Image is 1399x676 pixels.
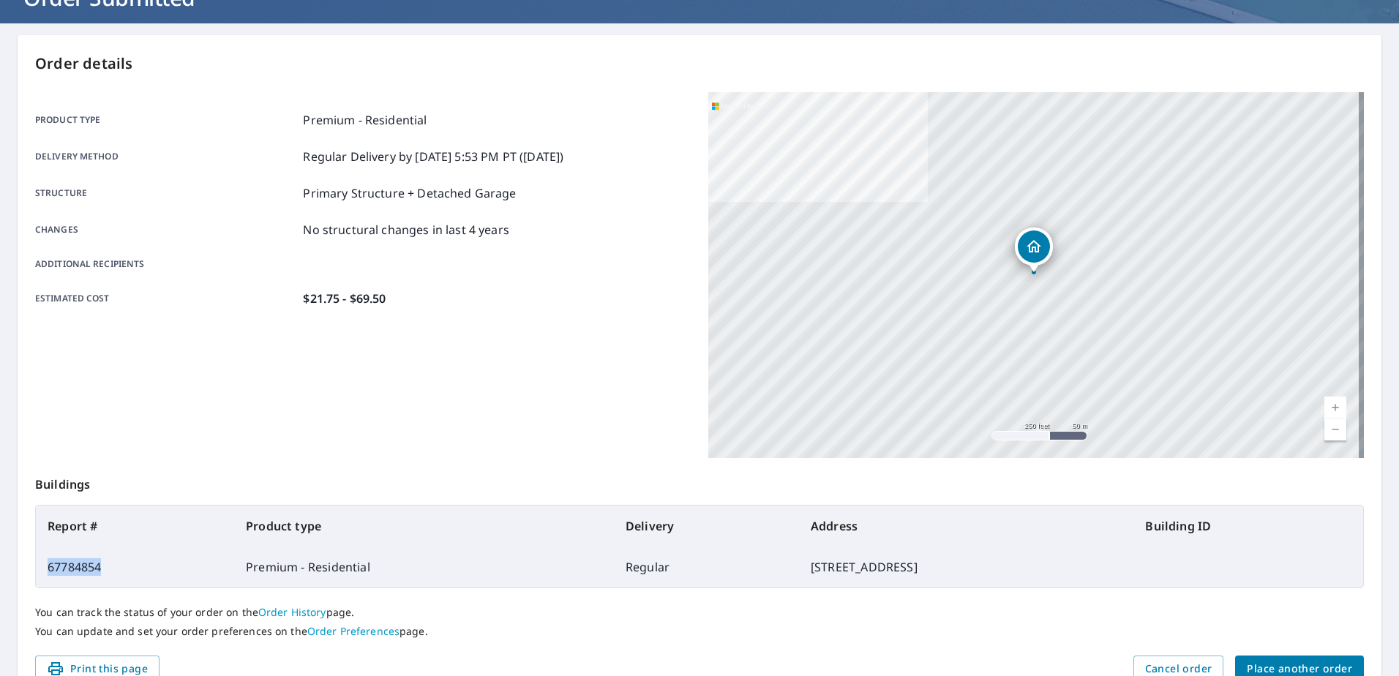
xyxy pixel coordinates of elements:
[234,547,614,587] td: Premium - Residential
[35,258,297,271] p: Additional recipients
[35,148,297,165] p: Delivery method
[1015,228,1053,273] div: Dropped pin, building 1, Residential property, 31121 Via Colinas Westlake Village, CA 91362
[303,184,516,202] p: Primary Structure + Detached Garage
[35,53,1364,75] p: Order details
[35,111,297,129] p: Product type
[303,111,427,129] p: Premium - Residential
[303,148,563,165] p: Regular Delivery by [DATE] 5:53 PM PT ([DATE])
[35,606,1364,619] p: You can track the status of your order on the page.
[799,547,1133,587] td: [STREET_ADDRESS]
[35,184,297,202] p: Structure
[35,458,1364,505] p: Buildings
[258,605,326,619] a: Order History
[1133,506,1363,547] th: Building ID
[303,290,386,307] p: $21.75 - $69.50
[307,624,400,638] a: Order Preferences
[614,547,799,587] td: Regular
[36,547,234,587] td: 67784854
[234,506,614,547] th: Product type
[35,625,1364,638] p: You can update and set your order preferences on the page.
[303,221,509,239] p: No structural changes in last 4 years
[36,506,234,547] th: Report #
[799,506,1133,547] th: Address
[35,290,297,307] p: Estimated cost
[614,506,799,547] th: Delivery
[35,221,297,239] p: Changes
[1324,418,1346,440] a: Current Level 17, Zoom Out
[1324,397,1346,418] a: Current Level 17, Zoom In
